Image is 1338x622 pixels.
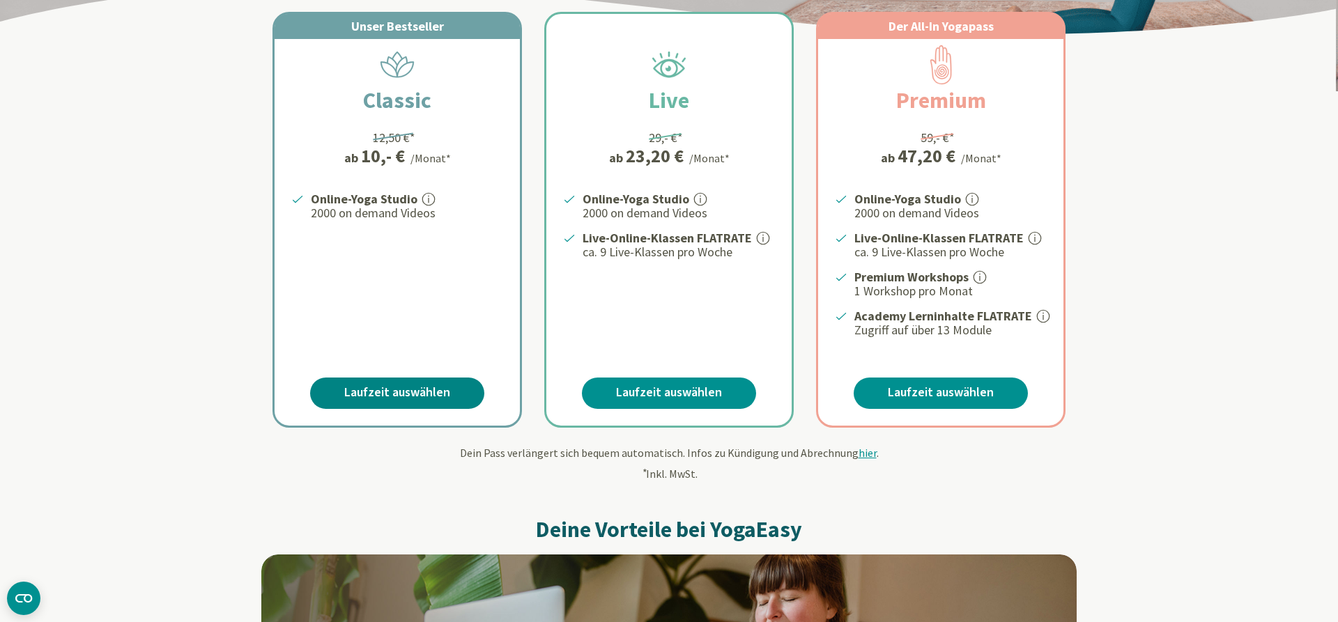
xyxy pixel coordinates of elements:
[854,205,1047,221] p: 2000 on demand Videos
[689,150,730,166] div: /Monat*
[898,147,955,165] div: 47,20 €
[583,230,752,246] strong: Live-Online-Klassen FLATRATE
[261,515,1077,543] h2: Deine Vorteile bei YogaEasy
[583,205,775,221] p: 2000 on demand Videos
[311,191,417,207] strong: Online-Yoga Studio
[961,150,1001,166] div: /Monat*
[583,191,689,207] strong: Online-Yoga Studio
[261,444,1077,482] div: Dein Pass verlängert sich bequem automatisch. Infos zu Kündigung und Abrechnung . Inkl. MwSt.
[854,378,1028,409] a: Laufzeit auswählen
[889,18,994,34] span: Der All-In Yogapass
[410,150,451,166] div: /Monat*
[361,147,405,165] div: 10,- €
[373,128,415,147] div: 12,50 €*
[854,283,1047,300] p: 1 Workshop pro Monat
[615,84,723,117] h2: Live
[854,308,1032,324] strong: Academy Lerninhalte FLATRATE
[921,128,955,147] div: 59,- €*
[863,84,1020,117] h2: Premium
[854,230,1024,246] strong: Live-Online-Klassen FLATRATE
[330,84,465,117] h2: Classic
[583,244,775,261] p: ca. 9 Live-Klassen pro Woche
[649,128,683,147] div: 29,- €*
[609,148,626,167] span: ab
[626,147,684,165] div: 23,20 €
[310,378,484,409] a: Laufzeit auswählen
[854,322,1047,339] p: Zugriff auf über 13 Module
[344,148,361,167] span: ab
[582,378,756,409] a: Laufzeit auswählen
[854,269,969,285] strong: Premium Workshops
[311,205,503,221] p: 2000 on demand Videos
[859,446,877,460] span: hier
[7,582,40,615] button: CMP-Widget öffnen
[854,244,1047,261] p: ca. 9 Live-Klassen pro Woche
[881,148,898,167] span: ab
[854,191,961,207] strong: Online-Yoga Studio
[351,18,444,34] span: Unser Bestseller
